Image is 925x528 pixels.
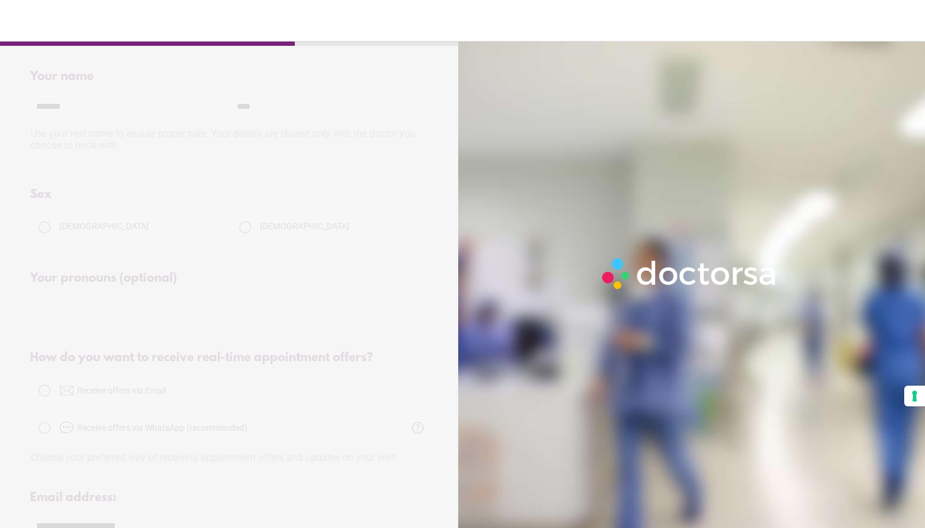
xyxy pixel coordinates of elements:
img: Logo-Doctorsa-trans-White-partial-flat.png [597,253,782,294]
div: Your pronouns (optional) [30,271,431,285]
img: email [59,383,74,398]
img: chat [59,420,74,435]
span: help [410,420,425,435]
div: Choose your preferred way of receiving appointment offers and updates on your visit [30,446,431,463]
span: [DEMOGRAPHIC_DATA] [260,221,349,231]
div: Email address: [30,491,431,505]
span: Receive offers via Email [77,386,166,395]
div: How do you want to receive real-time appointment offers? [30,351,431,365]
div: Your name [30,70,431,84]
span: [DEMOGRAPHIC_DATA] [59,221,149,231]
button: Your consent preferences for tracking technologies [904,386,925,406]
span: Receive offers via WhatsApp (recommended) [77,423,247,433]
div: Use your real name to ensure proper care. Your details are shared only with the doctor you choose... [30,122,431,160]
div: Sex [30,188,431,202]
